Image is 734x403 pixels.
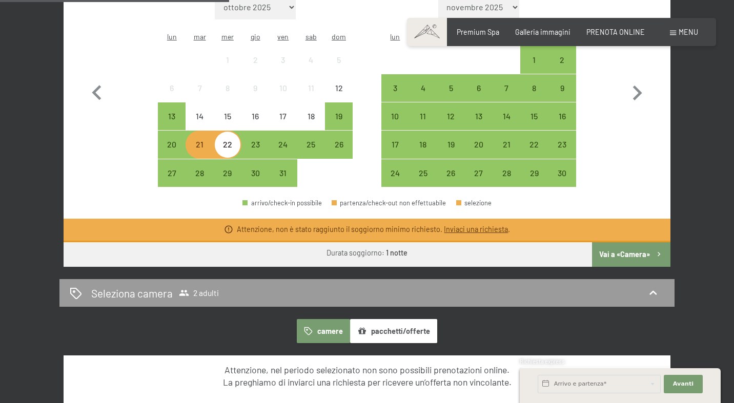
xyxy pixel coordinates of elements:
[269,46,297,73] div: Fri Oct 03 2025
[215,56,240,81] div: 1
[158,102,186,130] div: arrivo/check-in possibile
[297,319,350,343] button: camere
[548,46,576,73] div: Sun Nov 02 2025
[251,32,260,41] abbr: giovedì
[297,46,325,73] div: Sat Oct 04 2025
[520,358,565,365] span: Richiesta express
[381,74,409,102] div: Mon Nov 03 2025
[465,131,493,158] div: Thu Nov 20 2025
[515,28,570,36] a: Galleria immagini
[466,140,492,166] div: 20
[465,159,493,187] div: arrivo/check-in possibile
[409,102,437,130] div: arrivo/check-in possibile
[457,28,499,36] span: Premium Spa
[186,131,213,158] div: Tue Oct 21 2025
[586,28,645,36] span: PRENOTA ONLINE
[158,74,186,102] div: Mon Oct 06 2025
[493,131,520,158] div: arrivo/check-in possibile
[270,169,296,195] div: 31
[382,84,408,110] div: 3
[381,159,409,187] div: Mon Nov 24 2025
[548,74,576,102] div: arrivo/check-in possibile
[298,84,324,110] div: 11
[325,46,353,73] div: Sun Oct 05 2025
[241,159,269,187] div: Thu Oct 30 2025
[437,131,464,158] div: arrivo/check-in possibile
[520,102,548,130] div: arrivo/check-in possibile
[438,169,463,195] div: 26
[381,159,409,187] div: arrivo/check-in possibile
[159,169,185,195] div: 27
[466,112,492,138] div: 13
[493,159,520,187] div: Fri Nov 28 2025
[298,140,324,166] div: 25
[241,46,269,73] div: Thu Oct 02 2025
[297,74,325,102] div: arrivo/check-in non effettuabile
[297,74,325,102] div: Sat Oct 11 2025
[493,102,520,130] div: arrivo/check-in possibile
[465,102,493,130] div: arrivo/check-in possibile
[241,46,269,73] div: arrivo/check-in non effettuabile
[437,159,464,187] div: Wed Nov 26 2025
[409,159,437,187] div: Tue Nov 25 2025
[241,159,269,187] div: arrivo/check-in possibile
[325,102,353,130] div: Sun Oct 19 2025
[326,140,352,166] div: 26
[548,131,576,158] div: Sun Nov 23 2025
[297,131,325,158] div: Sat Oct 25 2025
[186,131,213,158] div: arrivo/check-in possibile
[269,46,297,73] div: arrivo/check-in non effettuabile
[242,140,268,166] div: 23
[159,84,185,110] div: 6
[521,169,547,195] div: 29
[327,248,407,258] div: Durata soggiorno:
[592,242,670,267] button: Vai a «Camera»
[215,169,240,195] div: 29
[520,74,548,102] div: Sat Nov 08 2025
[390,32,400,41] abbr: lunedì
[409,131,437,158] div: arrivo/check-in possibile
[409,74,437,102] div: arrivo/check-in possibile
[382,112,408,138] div: 10
[186,159,213,187] div: arrivo/check-in possibile
[221,32,234,41] abbr: mercoledì
[381,102,409,130] div: Mon Nov 10 2025
[270,140,296,166] div: 24
[466,84,492,110] div: 6
[297,46,325,73] div: arrivo/check-in non effettuabile
[520,74,548,102] div: arrivo/check-in possibile
[548,159,576,187] div: arrivo/check-in possibile
[548,159,576,187] div: Sun Nov 30 2025
[237,224,510,235] div: Attenzione, non è stato raggiunto il soggiorno minimo richiesto. .
[549,169,575,195] div: 30
[493,74,520,102] div: arrivo/check-in possibile
[332,32,346,41] abbr: domenica
[269,159,297,187] div: arrivo/check-in possibile
[520,159,548,187] div: Sat Nov 29 2025
[179,288,219,298] span: 2 adulti
[186,74,213,102] div: Tue Oct 07 2025
[214,159,241,187] div: arrivo/check-in possibile
[438,140,463,166] div: 19
[549,140,575,166] div: 23
[215,140,240,166] div: 22
[438,84,463,110] div: 5
[158,159,186,187] div: arrivo/check-in possibile
[186,102,213,130] div: arrivo/check-in non effettuabile
[158,159,186,187] div: Mon Oct 27 2025
[214,102,241,130] div: Wed Oct 15 2025
[91,286,173,301] h2: Seleziona camera
[158,102,186,130] div: Mon Oct 13 2025
[549,56,575,81] div: 2
[269,159,297,187] div: Fri Oct 31 2025
[214,46,241,73] div: Wed Oct 01 2025
[214,102,241,130] div: arrivo/check-in non effettuabile
[187,84,212,110] div: 7
[242,112,268,138] div: 16
[520,131,548,158] div: arrivo/check-in possibile
[664,375,703,393] button: Avanti
[549,112,575,138] div: 16
[332,200,446,206] div: partenza/check-out non effettuabile
[381,131,409,158] div: Mon Nov 17 2025
[326,56,352,81] div: 5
